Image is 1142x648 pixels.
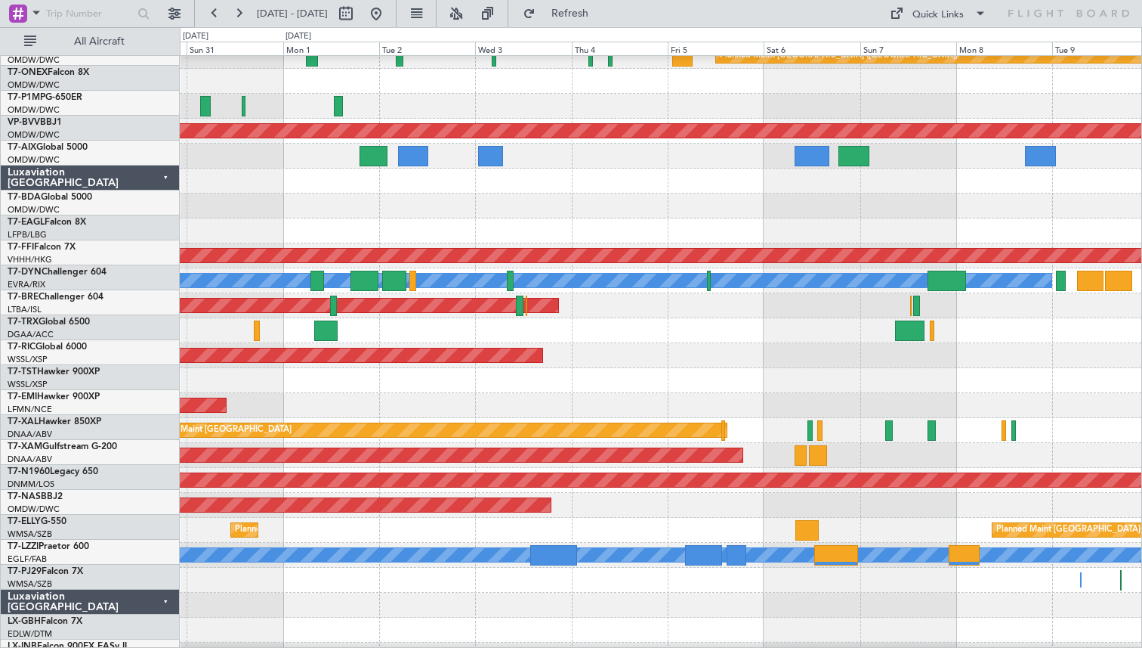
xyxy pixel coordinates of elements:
a: T7-AIXGlobal 5000 [8,143,88,152]
a: EGLF/FAB [8,553,47,565]
a: T7-RICGlobal 6000 [8,343,87,352]
a: T7-NASBBJ2 [8,492,63,501]
span: T7-TST [8,367,37,377]
a: OMDW/DWC [8,154,60,166]
a: T7-LZZIPraetor 600 [8,542,89,551]
div: [DATE] [285,30,311,43]
a: OMDW/DWC [8,129,60,141]
div: Planned Maint Abuja ([PERSON_NAME] Intl) [235,519,405,541]
a: T7-BREChallenger 604 [8,293,103,302]
div: Thu 4 [572,42,668,55]
a: T7-N1960Legacy 650 [8,467,98,476]
div: Sun 7 [860,42,956,55]
span: T7-AIX [8,143,36,152]
span: Refresh [539,8,602,19]
a: DNMM/LOS [8,479,54,490]
span: LX-GBH [8,617,41,626]
div: Sun 31 [187,42,282,55]
span: T7-EMI [8,392,37,402]
span: T7-BDA [8,193,41,202]
span: T7-TRX [8,318,39,327]
div: Planned Maint [GEOGRAPHIC_DATA] [147,419,292,442]
span: VP-BVV [8,118,40,127]
div: [DATE] [183,30,208,43]
a: T7-EAGLFalcon 8X [8,218,86,227]
a: OMDW/DWC [8,204,60,215]
a: T7-ONEXFalcon 8X [8,68,89,77]
input: Trip Number [46,2,133,25]
a: EVRA/RIX [8,279,45,290]
a: T7-BDAGlobal 5000 [8,193,92,202]
a: DGAA/ACC [8,329,54,340]
span: All Aircraft [39,36,159,47]
a: T7-XAMGulfstream G-200 [8,442,117,451]
span: T7-ELLY [8,517,41,526]
a: LFPB/LBG [8,229,47,240]
div: Wed 3 [475,42,571,55]
a: WSSL/XSP [8,379,48,390]
a: DNAA/ABV [8,454,52,465]
a: LTBA/ISL [8,304,42,315]
span: T7-EAGL [8,218,45,227]
span: T7-FFI [8,243,34,252]
a: LFMN/NCE [8,404,52,415]
a: T7-XALHawker 850XP [8,417,101,426]
a: T7-TRXGlobal 6500 [8,318,90,327]
a: WMSA/SZB [8,578,52,590]
a: DNAA/ABV [8,429,52,440]
a: T7-EMIHawker 900XP [8,392,100,402]
span: T7-RIC [8,343,35,352]
a: VP-BVVBBJ1 [8,118,62,127]
span: T7-ONEX [8,68,48,77]
span: T7-DYN [8,268,42,277]
div: Mon 8 [956,42,1052,55]
span: T7-XAL [8,417,39,426]
div: Fri 5 [668,42,764,55]
span: T7-XAM [8,442,42,451]
div: Mon 1 [283,42,379,55]
button: Refresh [516,2,606,26]
span: T7-N1960 [8,467,50,476]
a: T7-ELLYG-550 [8,517,66,526]
a: OMDW/DWC [8,104,60,116]
span: T7-LZZI [8,542,39,551]
div: Tue 2 [379,42,475,55]
a: OMDW/DWC [8,79,60,91]
span: T7-NAS [8,492,41,501]
span: T7-P1MP [8,93,45,102]
a: WSSL/XSP [8,354,48,365]
a: EDLW/DTM [8,628,52,640]
a: OMDW/DWC [8,504,60,515]
a: T7-FFIFalcon 7X [8,243,76,252]
div: Planned Maint [GEOGRAPHIC_DATA] ([GEOGRAPHIC_DATA]) [720,45,958,67]
button: Quick Links [882,2,994,26]
a: VHHH/HKG [8,254,52,265]
div: Quick Links [912,8,964,23]
a: T7-TSTHawker 900XP [8,367,100,377]
button: All Aircraft [17,29,164,54]
div: Sat 6 [764,42,860,55]
span: [DATE] - [DATE] [257,7,328,20]
a: WMSA/SZB [8,529,52,540]
a: T7-PJ29Falcon 7X [8,567,83,576]
span: T7-BRE [8,293,39,302]
a: OMDW/DWC [8,54,60,66]
a: T7-DYNChallenger 604 [8,268,106,277]
span: T7-PJ29 [8,567,42,576]
a: T7-P1MPG-650ER [8,93,82,102]
a: LX-GBHFalcon 7X [8,617,82,626]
